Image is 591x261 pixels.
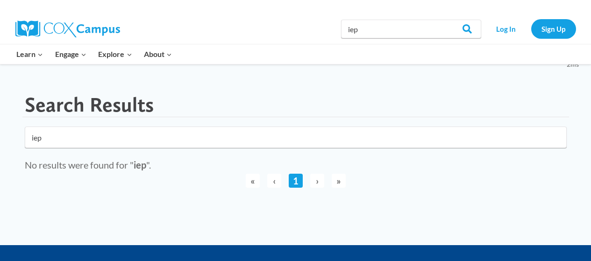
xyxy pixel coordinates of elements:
span: Explore [98,48,132,60]
span: Learn [16,48,43,60]
span: › [310,174,324,188]
span: About [144,48,172,60]
span: » [332,174,346,188]
span: « [246,174,260,188]
h1: Search Results [25,92,154,117]
a: 1 [289,174,303,188]
strong: iep [134,159,146,170]
a: Sign Up [531,19,576,38]
span: Engage [55,48,86,60]
img: Cox Campus [15,21,120,37]
div: No results were found for " ". [25,157,567,172]
nav: Primary Navigation [11,44,178,64]
nav: Secondary Navigation [486,19,576,38]
span: ‹ [267,174,281,188]
input: Search Cox Campus [341,20,481,38]
input: Search for... [25,127,567,148]
a: Log In [486,19,527,38]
